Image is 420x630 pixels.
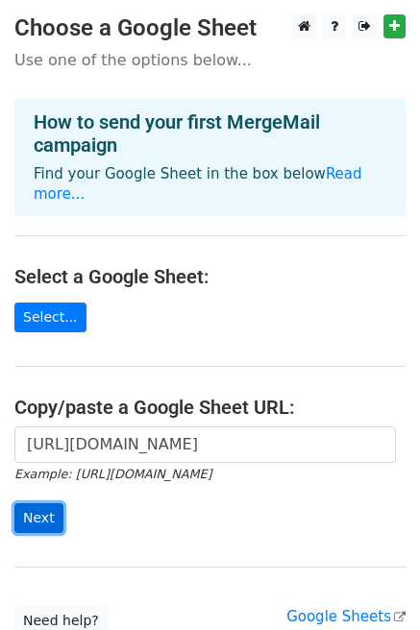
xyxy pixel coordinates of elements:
small: Example: [URL][DOMAIN_NAME] [14,467,211,481]
a: Read more... [34,165,362,203]
h3: Choose a Google Sheet [14,14,406,42]
input: Next [14,503,63,533]
a: Select... [14,303,86,332]
h4: Copy/paste a Google Sheet URL: [14,396,406,419]
p: Use one of the options below... [14,50,406,70]
a: Google Sheets [286,608,406,625]
h4: How to send your first MergeMail campaign [34,110,386,157]
h4: Select a Google Sheet: [14,265,406,288]
input: Paste your Google Sheet URL here [14,426,396,463]
p: Find your Google Sheet in the box below [34,164,386,205]
iframe: Chat Widget [324,538,420,630]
